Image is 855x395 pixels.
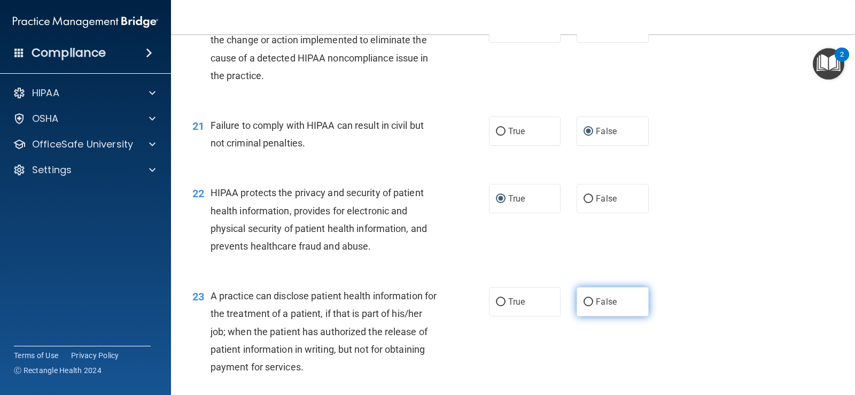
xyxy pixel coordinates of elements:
span: A Corrective Action Plan by a practice is defined as the change or action implemented to eliminat... [211,17,429,81]
span: False [596,193,617,204]
span: False [596,126,617,136]
span: True [508,126,525,136]
a: OSHA [13,112,156,125]
h4: Compliance [32,45,106,60]
p: OfficeSafe University [32,138,133,151]
span: 23 [192,290,204,303]
p: Settings [32,164,72,176]
span: True [508,193,525,204]
a: Settings [13,164,156,176]
a: HIPAA [13,87,156,99]
input: True [496,298,506,306]
input: False [584,128,593,136]
span: 22 [192,187,204,200]
div: 2 [840,55,844,68]
input: False [584,195,593,203]
a: Terms of Use [14,350,58,361]
input: True [496,195,506,203]
span: True [508,297,525,307]
span: Ⓒ Rectangle Health 2024 [14,365,102,376]
a: Privacy Policy [71,350,119,361]
span: False [596,297,617,307]
span: Failure to comply with HIPAA can result in civil but not criminal penalties. [211,120,424,149]
p: HIPAA [32,87,59,99]
iframe: Drift Widget Chat Controller [802,322,842,362]
span: A practice can disclose patient health information for the treatment of a patient, if that is par... [211,290,437,373]
span: HIPAA protects the privacy and security of patient health information, provides for electronic an... [211,187,427,252]
span: 21 [192,120,204,133]
input: True [496,128,506,136]
p: OSHA [32,112,59,125]
input: False [584,298,593,306]
a: OfficeSafe University [13,138,156,151]
img: PMB logo [13,11,158,33]
button: Open Resource Center, 2 new notifications [813,48,844,80]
